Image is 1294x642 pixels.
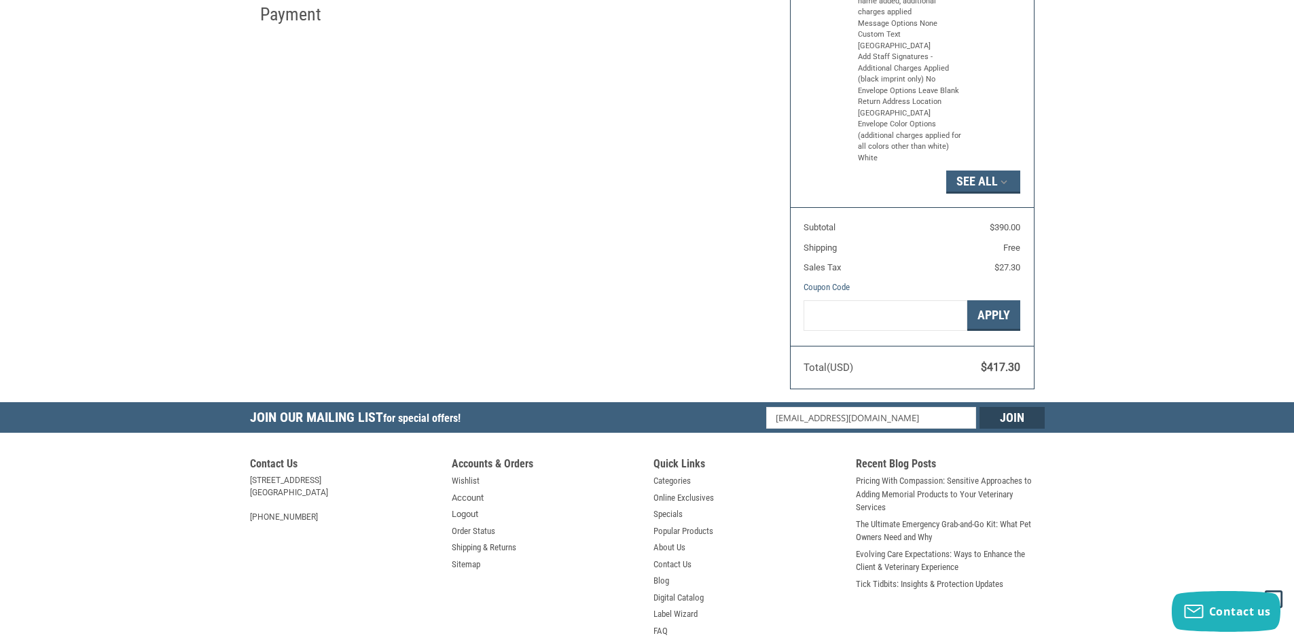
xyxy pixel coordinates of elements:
[452,457,641,474] h5: Accounts & Orders
[1209,604,1271,619] span: Contact us
[804,282,850,292] a: Coupon Code
[653,507,683,521] a: Specials
[858,96,963,119] li: Return Address Location [GEOGRAPHIC_DATA]
[980,407,1045,429] input: Join
[856,474,1045,514] a: Pricing With Compassion: Sensitive Approaches to Adding Memorial Products to Your Veterinary Serv...
[1003,243,1020,253] span: Free
[856,518,1045,544] a: The Ultimate Emergency Grab-and-Go Kit: What Pet Owners Need and Why
[653,574,669,588] a: Blog
[1172,591,1280,632] button: Contact us
[858,29,963,52] li: Custom Text [GEOGRAPHIC_DATA]
[804,222,835,232] span: Subtotal
[858,86,963,97] li: Envelope Options Leave Blank
[858,18,963,30] li: Message Options None
[856,457,1045,474] h5: Recent Blog Posts
[653,524,713,538] a: Popular Products
[250,457,439,474] h5: Contact Us
[804,300,967,331] input: Gift Certificate or Coupon Code
[856,548,1045,574] a: Evolving Care Expectations: Ways to Enhance the Client & Veterinary Experience
[653,591,704,605] a: Digital Catalog
[383,412,461,425] span: for special offers!
[653,474,691,488] a: Categories
[804,262,841,272] span: Sales Tax
[856,577,1003,591] a: Tick Tidbits: Insights & Protection Updates
[250,402,467,437] h5: Join Our Mailing List
[250,474,439,523] address: [STREET_ADDRESS] [GEOGRAPHIC_DATA] [PHONE_NUMBER]
[994,262,1020,272] span: $27.30
[858,119,963,164] li: Envelope Color Options (additional charges applied for all colors other than white) White
[653,558,691,571] a: Contact Us
[452,558,480,571] a: Sitemap
[946,171,1020,194] button: See All
[967,300,1020,331] button: Apply
[804,361,853,374] span: Total (USD)
[653,607,698,621] a: Label Wizard
[452,474,480,488] a: Wishlist
[653,457,842,474] h5: Quick Links
[452,524,495,538] a: Order Status
[990,222,1020,232] span: $390.00
[452,541,516,554] a: Shipping & Returns
[653,491,714,505] a: Online Exclusives
[653,541,685,554] a: About Us
[260,3,340,26] h2: Payment
[981,361,1020,374] span: $417.30
[858,52,963,86] li: Add Staff Signatures - Additional Charges Applied (black imprint only) No
[653,624,668,638] a: FAQ
[452,491,484,505] a: Account
[452,507,478,521] a: Logout
[766,407,976,429] input: Email
[804,243,837,253] span: Shipping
